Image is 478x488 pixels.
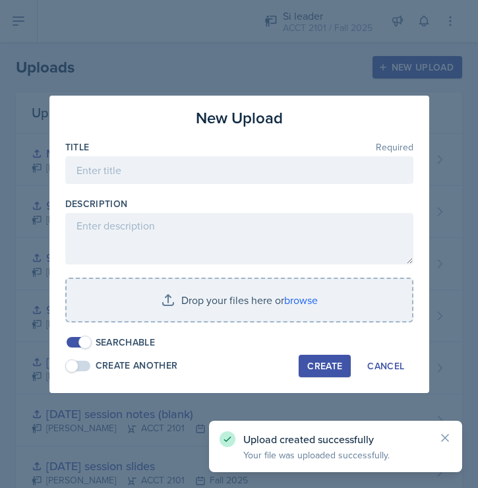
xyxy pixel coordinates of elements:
div: Create [307,361,342,371]
p: Your file was uploaded successfully. [243,448,428,462]
p: Upload created successfully [243,433,428,446]
button: Cancel [359,355,413,377]
label: Description [65,197,128,210]
input: Enter title [65,156,413,184]
div: Cancel [367,361,404,371]
span: Required [376,142,413,152]
button: Create [299,355,351,377]
div: Create Another [96,359,178,373]
label: Title [65,140,90,154]
h3: New Upload [196,106,283,130]
div: Searchable [96,336,156,350]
